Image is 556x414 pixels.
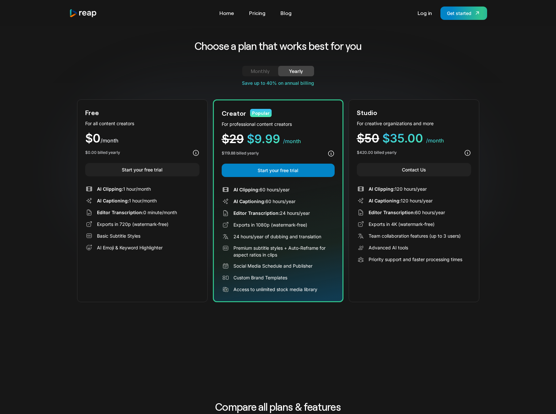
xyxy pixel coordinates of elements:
[143,39,413,53] h2: Choose a plan that works best for you
[369,185,427,192] div: 120 hours/year
[357,108,377,117] div: Studio
[85,108,99,117] div: Free
[233,274,287,281] div: Custom Brand Templates
[97,185,151,192] div: 1 hour/month
[440,7,487,20] a: Get started
[369,209,445,216] div: 60 hours/year
[233,233,321,240] div: 24 hours/year of dubbing and translation
[97,197,157,204] div: 1 hour/month
[97,210,143,215] span: Editor Transcription:
[97,198,129,203] span: AI Captioning:
[85,150,120,155] div: $0.00 billed yearly
[85,120,199,127] div: For all content creators
[233,221,307,228] div: Exports in 1080p (watermark-free)
[233,198,295,205] div: 60 hours/year
[222,150,259,156] div: $119.88 billed yearly
[369,244,408,251] div: Advanced AI tools
[233,187,260,192] span: AI Clipping:
[250,67,270,75] div: Monthly
[97,186,123,192] span: AI Clipping:
[246,8,269,18] a: Pricing
[357,120,471,127] div: For creative organizations and more
[369,210,415,215] span: Editor Transcription:
[447,10,471,17] div: Get started
[97,244,163,251] div: AI Emoji & Keyword Highlighter
[222,132,244,146] span: $29
[233,244,335,258] div: Premium subtitle styles + Auto-Reframe for aspect ratios in clips
[101,137,119,144] span: /month
[233,186,290,193] div: 60 hours/year
[357,163,471,176] a: Contact Us
[233,199,265,204] span: AI Captioning:
[369,232,461,239] div: Team collaboration features (up to 3 users)
[69,9,97,18] a: home
[414,8,435,18] a: Log in
[216,8,237,18] a: Home
[85,163,199,176] a: Start your free trial
[369,197,433,204] div: 120 hours/year
[369,186,395,192] span: AI Clipping:
[369,221,435,228] div: Exports in 4K (watermark-free)
[382,131,423,145] span: $35.00
[222,108,246,118] div: Creator
[250,109,272,117] div: Popular
[426,137,444,144] span: /month
[233,286,317,293] div: Access to unlimited stock media library
[357,150,397,155] div: $420.00 billed yearly
[233,262,312,269] div: Social Media Schedule and Publisher
[233,210,280,216] span: Editor Transcription:
[77,80,479,86] div: Save up to 40% on annual billing
[97,232,140,239] div: Basic Subtitle Styles
[97,221,168,228] div: Exports in 720p (watermark-free)
[69,9,97,18] img: reap logo
[85,132,199,144] div: $0
[222,121,335,127] div: For professional content creators
[357,131,379,145] span: $50
[222,164,335,177] a: Start your free trial
[247,132,280,146] span: $9.99
[369,256,462,263] div: Priority support and faster processing times
[283,138,301,144] span: /month
[97,209,177,216] div: 0 minute/month
[233,210,310,216] div: 24 hours/year
[277,8,295,18] a: Blog
[369,198,401,203] span: AI Captioning:
[286,67,306,75] div: Yearly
